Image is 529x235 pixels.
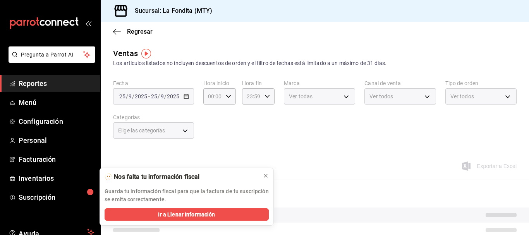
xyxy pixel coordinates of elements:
button: open_drawer_menu [85,20,91,26]
button: Ver cargos [219,166,250,180]
span: Ver todas [289,93,313,100]
button: Regresar [113,28,153,35]
label: Tipo de orden [445,81,517,86]
h3: Sucursal: La Fondita (MTY) [129,6,212,15]
label: Marca [284,81,355,86]
input: ---- [167,93,180,99]
div: 🫥 Nos falta tu información fiscal [105,173,256,181]
span: Regresar [127,28,153,35]
input: -- [119,93,126,99]
span: Personal [19,135,94,146]
input: ---- [134,93,148,99]
span: / [164,93,167,99]
span: Ver todos [450,93,474,100]
span: Facturación [19,154,94,165]
span: Ver todos [369,93,393,100]
span: Elige las categorías [118,127,165,134]
span: Ir a Llenar Información [158,211,215,219]
p: Guarda tu información fiscal para que la factura de tu suscripción se emita correctamente. [105,187,269,204]
span: / [132,93,134,99]
span: / [158,93,160,99]
input: -- [151,93,158,99]
button: Ver resumen [125,166,163,180]
p: Resumen [113,189,517,198]
button: Ver ventas [176,166,206,180]
input: -- [160,93,164,99]
div: Ventas [113,48,138,59]
span: - [148,93,150,99]
button: Pregunta a Parrot AI [9,46,95,63]
input: -- [128,93,132,99]
span: Inventarios [19,173,94,184]
img: Tooltip marker [141,49,151,58]
span: Configuración [19,116,94,127]
label: Categorías [113,115,194,120]
div: Los artículos listados no incluyen descuentos de orden y el filtro de fechas está limitado a un m... [113,59,517,67]
label: Hora inicio [203,81,236,86]
label: Hora fin [242,81,275,86]
button: Ir a Llenar Información [105,208,269,221]
span: Menú [19,97,94,108]
label: Canal de venta [364,81,436,86]
span: Pregunta a Parrot AI [21,51,83,59]
a: Pregunta a Parrot AI [5,56,95,64]
span: Suscripción [19,192,94,202]
label: Fecha [113,81,194,86]
div: navigation tabs [125,166,249,180]
span: / [126,93,128,99]
span: Reportes [19,78,94,89]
